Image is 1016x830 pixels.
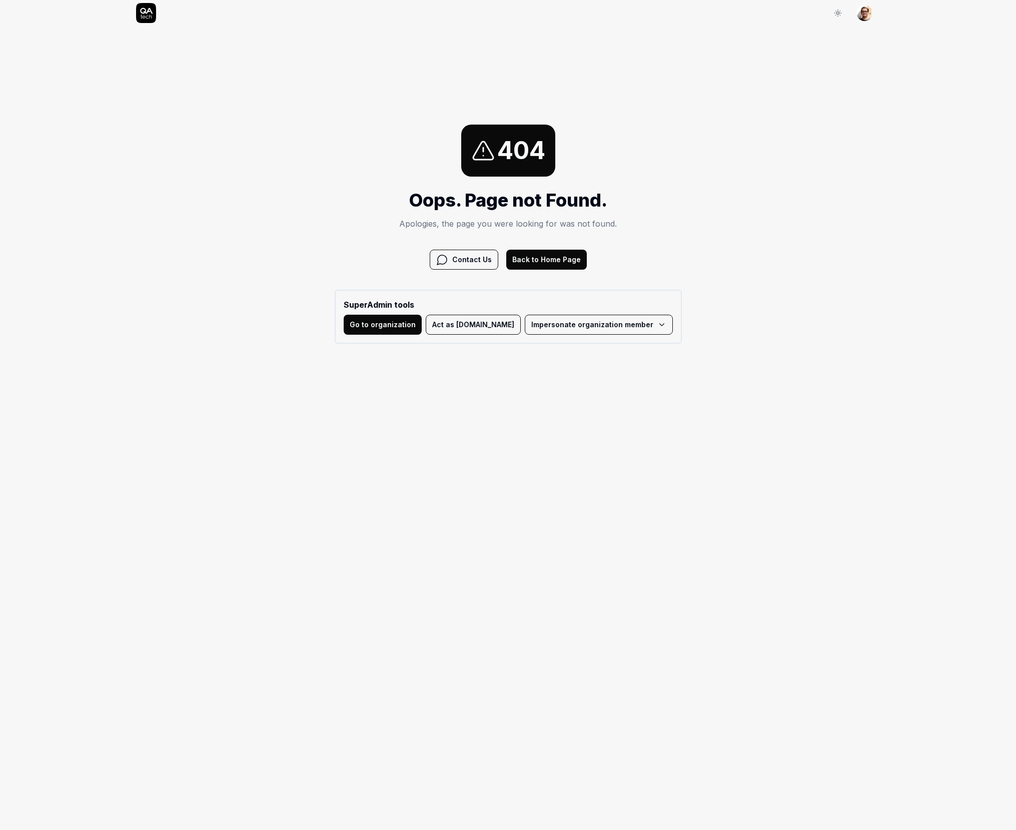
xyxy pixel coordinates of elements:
button: Act as [DOMAIN_NAME] [426,315,521,335]
img: 704fe57e-bae9-4a0d-8bcb-c4203d9f0bb2.jpeg [856,5,872,21]
p: Apologies, the page you were looking for was not found. [335,218,682,230]
button: Go to organization [344,315,422,335]
button: Contact Us [430,250,498,270]
h1: Oops. Page not Found. [335,187,682,214]
span: 404 [497,133,545,169]
button: Impersonate organization member [525,315,673,335]
b: SuperAdmin tools [344,299,673,311]
button: Back to Home Page [506,250,587,270]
